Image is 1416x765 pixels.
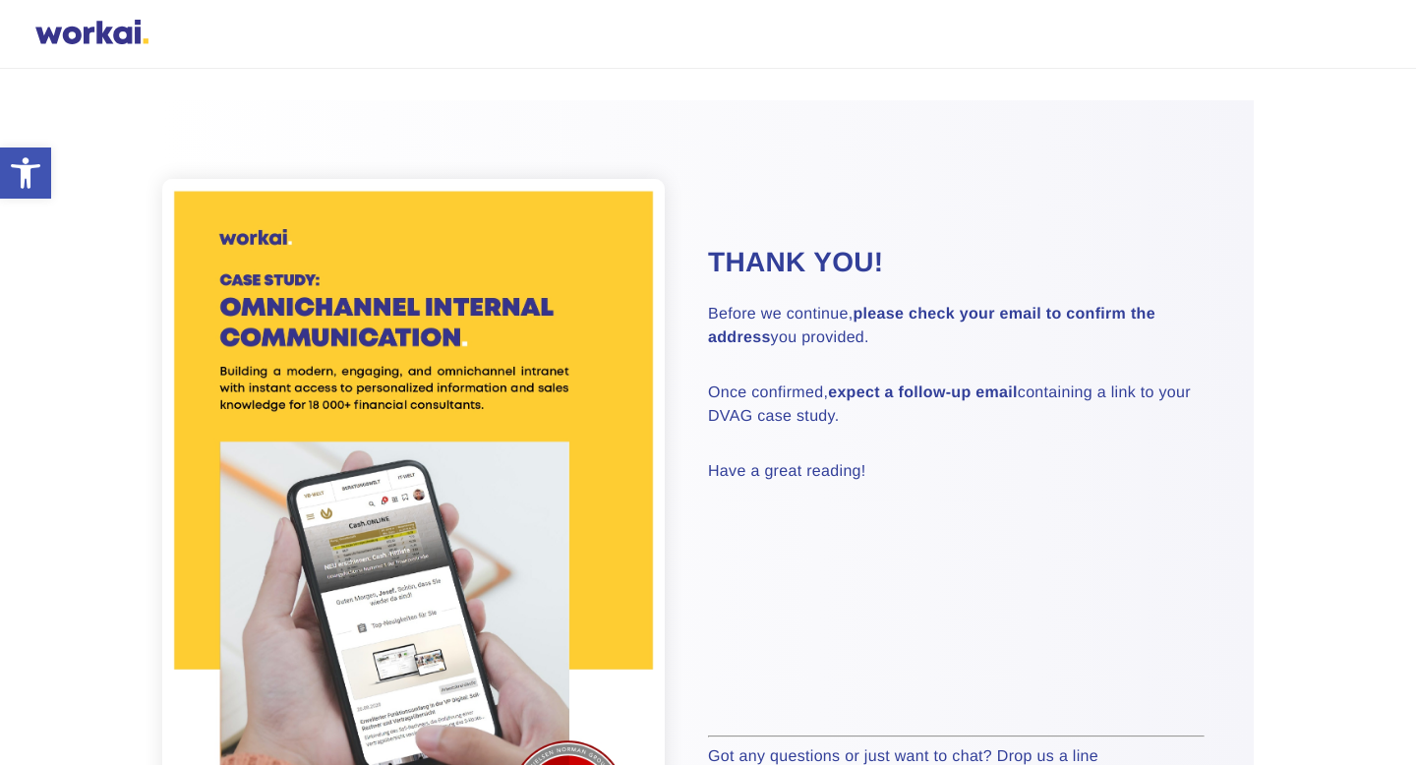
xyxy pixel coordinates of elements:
p: Before we continue, you provided. [708,303,1205,350]
strong: please check your email to confirm the address [708,306,1155,346]
p: Once confirmed, containing a link to your DVAG case study. [708,382,1205,429]
p: Have a great reading! [708,460,1205,484]
h2: Thank you! [708,244,1205,281]
strong: expect a follow-up email [828,384,1018,401]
